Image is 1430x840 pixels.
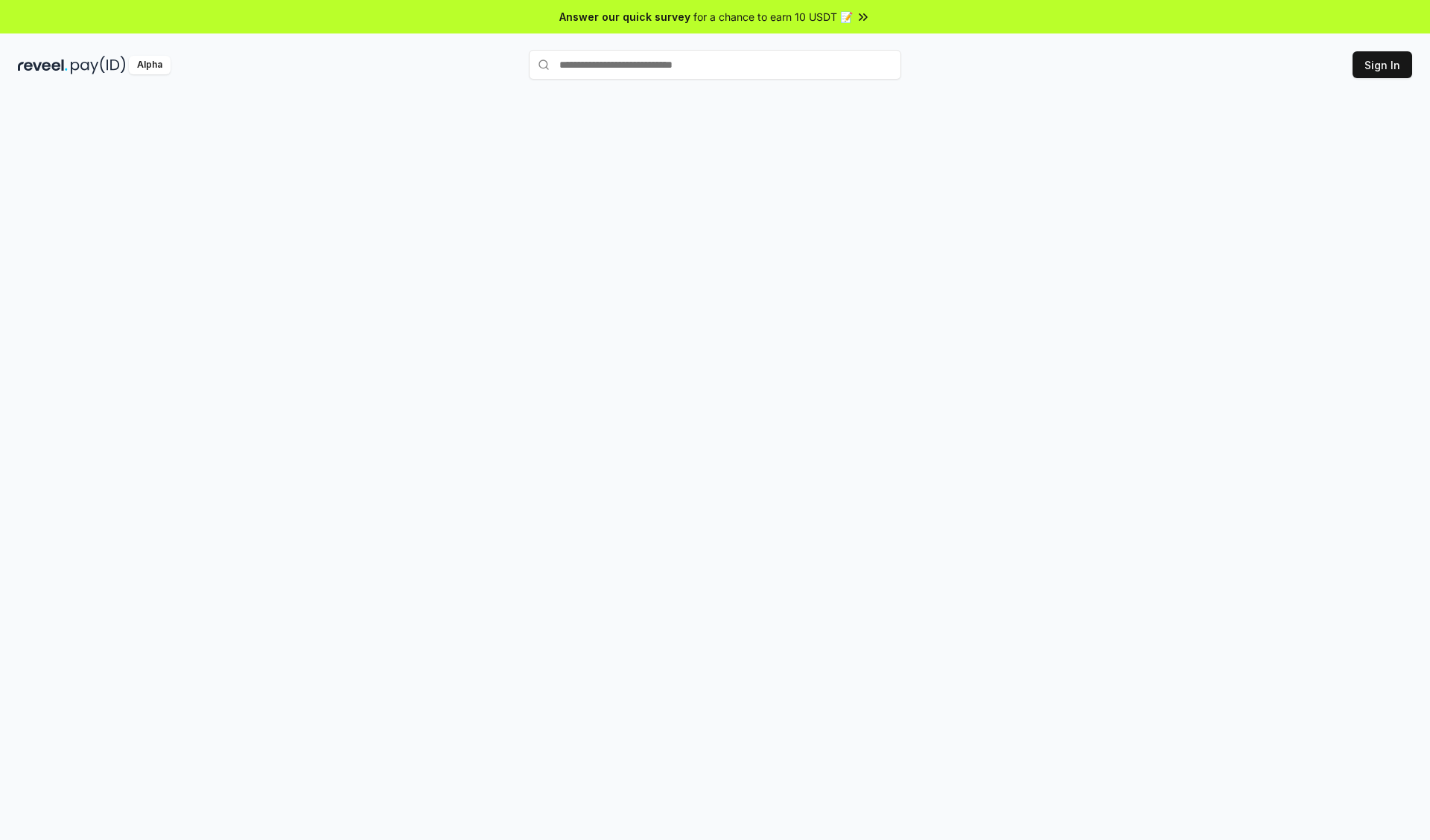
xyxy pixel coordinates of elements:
img: pay_id [71,56,126,74]
span: Answer our quick survey [559,9,690,25]
span: for a chance to earn 10 USDT 📝 [693,9,853,25]
div: Alpha [129,56,171,74]
img: reveel_dark [18,56,68,74]
button: Sign In [1353,51,1412,78]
